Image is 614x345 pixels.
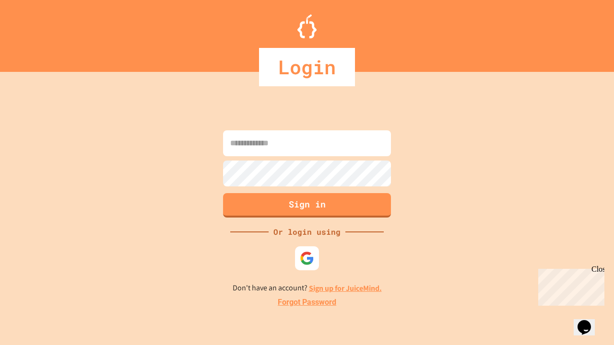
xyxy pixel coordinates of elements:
a: Forgot Password [278,297,336,308]
p: Don't have an account? [233,282,382,294]
iframe: chat widget [574,307,604,335]
img: google-icon.svg [300,251,314,265]
iframe: chat widget [534,265,604,306]
button: Sign in [223,193,391,218]
div: Chat with us now!Close [4,4,66,61]
div: Or login using [269,226,345,238]
img: Logo.svg [297,14,317,38]
div: Login [259,48,355,86]
a: Sign up for JuiceMind. [309,283,382,293]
